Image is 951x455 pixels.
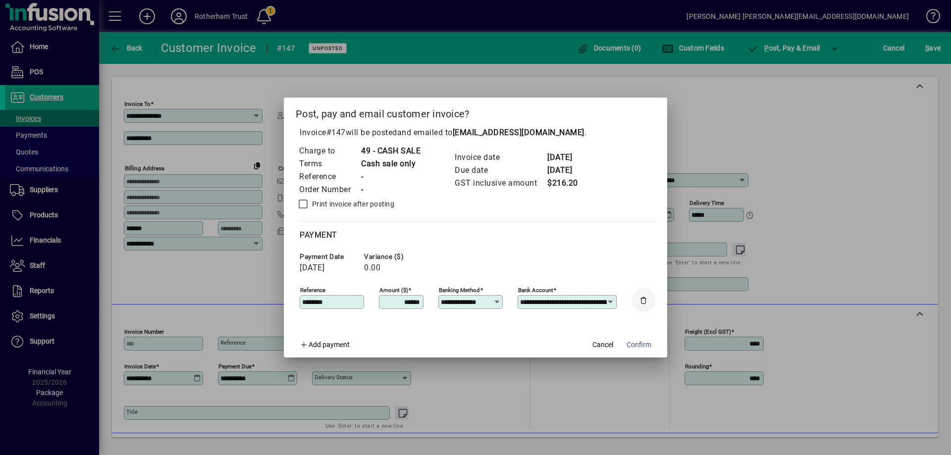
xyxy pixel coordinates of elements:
[361,157,421,170] td: Cash sale only
[300,287,325,294] mat-label: Reference
[547,151,586,164] td: [DATE]
[547,164,586,177] td: [DATE]
[454,151,547,164] td: Invoice date
[326,128,346,137] span: #147
[296,127,655,139] p: Invoice will be posted .
[364,263,380,272] span: 0.00
[587,336,619,354] button: Cancel
[300,230,337,240] span: Payment
[453,128,584,137] b: [EMAIL_ADDRESS][DOMAIN_NAME]
[299,170,361,183] td: Reference
[361,183,421,196] td: -
[454,177,547,190] td: GST inclusive amount
[518,287,553,294] mat-label: Bank Account
[300,253,359,260] span: Payment date
[284,98,667,126] h2: Post, pay and email customer invoice?
[299,145,361,157] td: Charge to
[361,145,421,157] td: 49 - CASH SALE
[299,157,361,170] td: Terms
[364,253,423,260] span: Variance ($)
[454,164,547,177] td: Due date
[547,177,586,190] td: $216.20
[592,340,613,350] span: Cancel
[296,336,354,354] button: Add payment
[361,170,421,183] td: -
[310,199,394,209] label: Print invoice after posting
[623,336,655,354] button: Confirm
[397,128,584,137] span: and emailed to
[627,340,651,350] span: Confirm
[309,341,350,349] span: Add payment
[379,287,408,294] mat-label: Amount ($)
[439,287,480,294] mat-label: Banking method
[299,183,361,196] td: Order Number
[300,263,324,272] span: [DATE]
